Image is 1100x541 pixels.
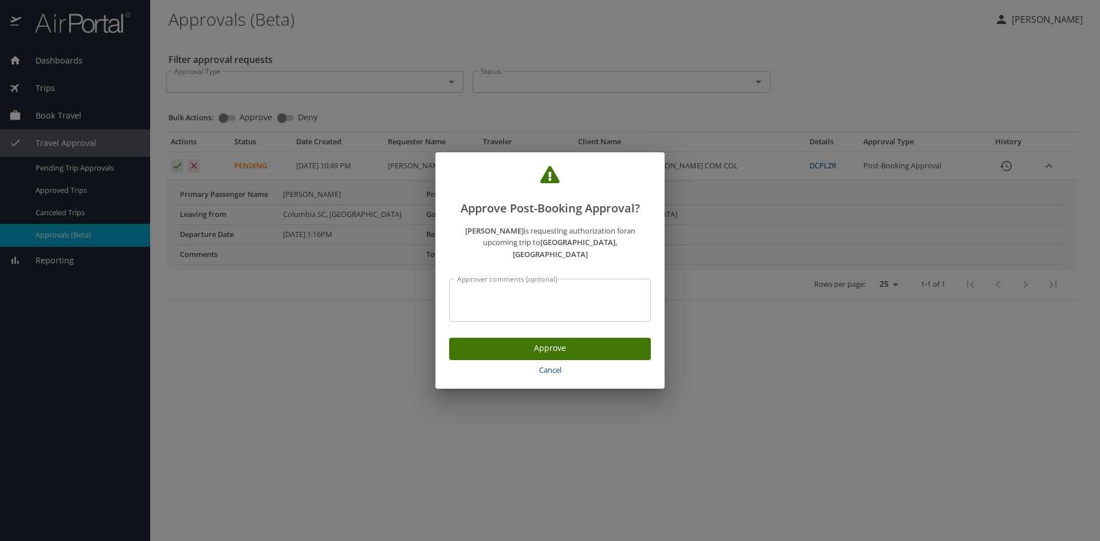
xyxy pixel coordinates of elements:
[465,226,524,236] strong: [PERSON_NAME]
[449,225,651,260] p: is requesting authorization for an upcoming trip to
[449,338,651,360] button: Approve
[454,364,646,377] span: Cancel
[458,341,642,356] span: Approve
[449,360,651,380] button: Cancel
[449,166,651,218] h2: Approve Post-Booking Approval?
[513,237,618,259] strong: [GEOGRAPHIC_DATA], [GEOGRAPHIC_DATA]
